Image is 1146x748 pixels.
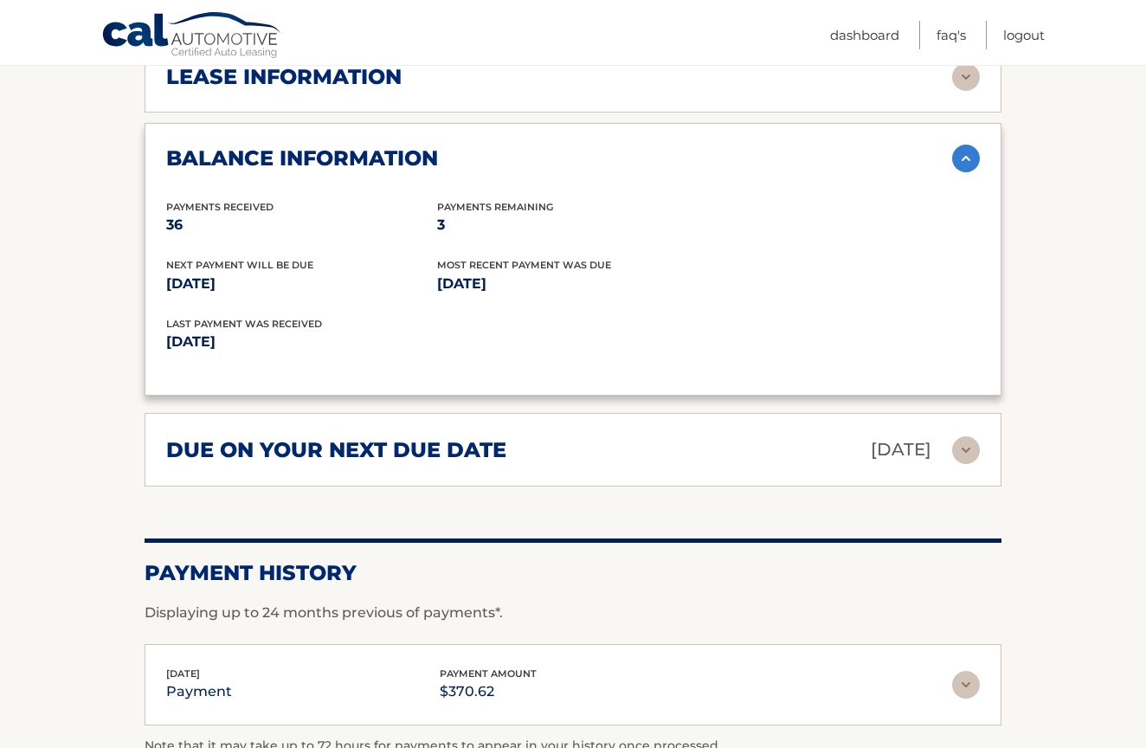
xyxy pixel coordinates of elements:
a: Dashboard [830,21,899,49]
h2: lease information [166,64,402,90]
p: 3 [437,213,708,237]
span: payment amount [440,667,537,680]
p: payment [166,680,232,704]
img: accordion-active.svg [952,145,980,172]
span: Next Payment will be due [166,259,313,271]
p: [DATE] [437,272,708,296]
span: [DATE] [166,667,200,680]
h2: balance information [166,145,438,171]
p: [DATE] [166,330,573,354]
a: Cal Automotive [101,11,283,61]
h2: due on your next due date [166,437,506,463]
a: FAQ's [937,21,966,49]
p: $370.62 [440,680,537,704]
h2: Payment History [145,560,1001,586]
p: [DATE] [871,435,931,465]
span: Last Payment was received [166,318,322,330]
img: accordion-rest.svg [952,671,980,699]
p: 36 [166,213,437,237]
img: accordion-rest.svg [952,63,980,91]
img: accordion-rest.svg [952,436,980,464]
span: Payments Remaining [437,201,553,213]
span: Most Recent Payment Was Due [437,259,611,271]
span: Payments Received [166,201,274,213]
p: [DATE] [166,272,437,296]
a: Logout [1003,21,1045,49]
p: Displaying up to 24 months previous of payments*. [145,603,1001,623]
